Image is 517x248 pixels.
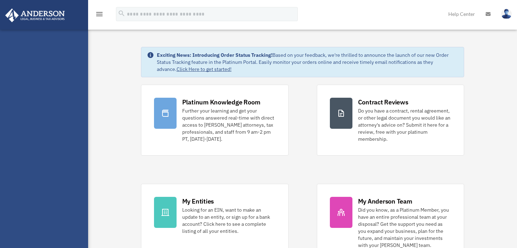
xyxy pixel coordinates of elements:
[95,10,104,18] i: menu
[177,66,232,72] a: Click Here to get started!
[118,10,125,17] i: search
[95,12,104,18] a: menu
[182,107,276,143] div: Further your learning and get your questions answered real-time with direct access to [PERSON_NAM...
[157,52,458,73] div: Based on your feedback, we're thrilled to announce the launch of our new Order Status Tracking fe...
[317,85,464,156] a: Contract Reviews Do you have a contract, rental agreement, or other legal document you would like...
[141,85,289,156] a: Platinum Knowledge Room Further your learning and get your questions answered real-time with dire...
[3,8,67,22] img: Anderson Advisors Platinum Portal
[157,52,272,58] strong: Exciting News: Introducing Order Status Tracking!
[182,197,214,206] div: My Entities
[358,107,451,143] div: Do you have a contract, rental agreement, or other legal document you would like an attorney's ad...
[358,98,408,107] div: Contract Reviews
[182,98,260,107] div: Platinum Knowledge Room
[358,197,412,206] div: My Anderson Team
[182,206,276,235] div: Looking for an EIN, want to make an update to an entity, or sign up for a bank account? Click her...
[501,9,512,19] img: User Pic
